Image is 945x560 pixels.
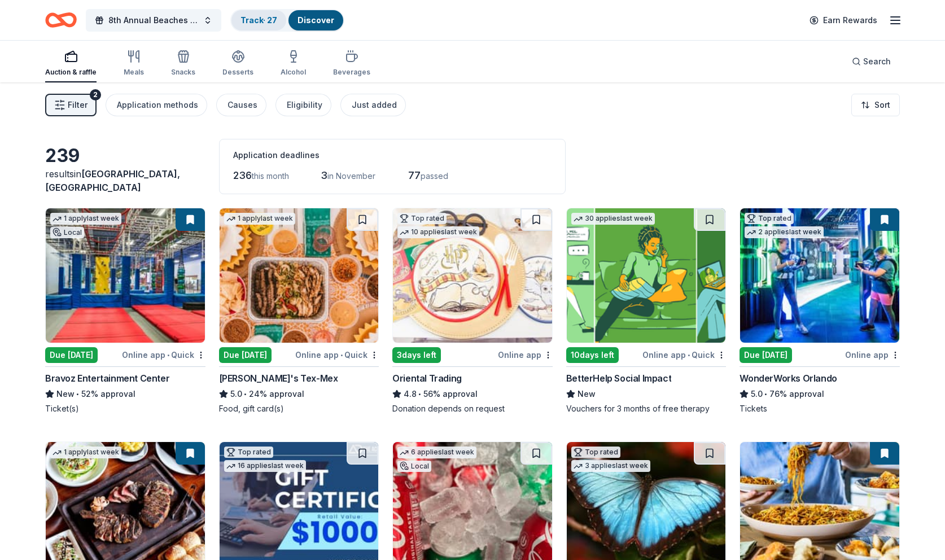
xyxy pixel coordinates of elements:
[392,371,462,385] div: Oriental Trading
[297,15,334,25] a: Discover
[68,98,88,112] span: Filter
[740,403,900,414] div: Tickets
[566,403,727,414] div: Vouchers for 3 months of free therapy
[220,208,379,343] img: Image for Chuy's Tex-Mex
[571,460,650,472] div: 3 applies last week
[122,348,205,362] div: Online app Quick
[397,226,479,238] div: 10 applies last week
[393,208,552,343] img: Image for Oriental Trading
[222,68,253,77] div: Desserts
[117,98,198,112] div: Application methods
[124,68,144,77] div: Meals
[50,213,121,225] div: 1 apply last week
[745,226,824,238] div: 2 applies last week
[45,208,205,414] a: Image for Bravoz Entertainment Center1 applylast weekLocalDue [DATE]Online app•QuickBravoz Entert...
[740,371,837,385] div: WonderWorks Orlando
[275,94,331,116] button: Eligibility
[571,213,655,225] div: 30 applies last week
[45,371,169,385] div: Bravoz Entertainment Center
[45,45,97,82] button: Auction & raffle
[397,461,431,472] div: Local
[843,50,900,73] button: Search
[740,347,792,363] div: Due [DATE]
[219,371,338,385] div: [PERSON_NAME]'s Tex-Mex
[397,447,476,458] div: 6 applies last week
[46,208,205,343] img: Image for Bravoz Entertainment Center
[45,387,205,401] div: 52% approval
[404,387,417,401] span: 4.8
[124,45,144,82] button: Meals
[50,227,84,238] div: Local
[566,347,619,363] div: 10 days left
[340,351,343,360] span: •
[577,387,596,401] span: New
[45,168,180,193] span: in
[352,98,397,112] div: Just added
[216,94,266,116] button: Causes
[45,68,97,77] div: Auction & raffle
[219,347,272,363] div: Due [DATE]
[45,168,180,193] span: [GEOGRAPHIC_DATA], [GEOGRAPHIC_DATA]
[745,213,794,224] div: Top rated
[392,347,441,363] div: 3 days left
[106,94,207,116] button: Application methods
[219,208,379,414] a: Image for Chuy's Tex-Mex1 applylast weekDue [DATE]Online app•Quick[PERSON_NAME]'s Tex-Mex5.0•24% ...
[392,403,553,414] div: Donation depends on request
[224,213,295,225] div: 1 apply last week
[224,447,273,458] div: Top rated
[408,169,421,181] span: 77
[498,348,553,362] div: Online app
[321,169,327,181] span: 3
[219,387,379,401] div: 24% approval
[765,390,768,399] span: •
[222,45,253,82] button: Desserts
[287,98,322,112] div: Eligibility
[421,171,448,181] span: passed
[240,15,277,25] a: Track· 27
[224,460,306,472] div: 16 applies last week
[751,387,763,401] span: 5.0
[281,45,306,82] button: Alcohol
[740,208,900,414] a: Image for WonderWorks OrlandoTop rated2 applieslast weekDue [DATE]Online appWonderWorks Orlando5....
[397,213,447,224] div: Top rated
[233,169,252,181] span: 236
[252,171,289,181] span: this month
[740,208,899,343] img: Image for WonderWorks Orlando
[45,347,98,363] div: Due [DATE]
[56,387,75,401] span: New
[392,387,553,401] div: 56% approval
[76,390,79,399] span: •
[108,14,199,27] span: 8th Annual Beaches Tour of Homes
[167,351,169,360] span: •
[333,45,370,82] button: Beverages
[295,348,379,362] div: Online app Quick
[845,348,900,362] div: Online app
[45,403,205,414] div: Ticket(s)
[567,208,726,343] img: Image for BetterHelp Social Impact
[851,94,900,116] button: Sort
[228,98,257,112] div: Causes
[86,9,221,32] button: 8th Annual Beaches Tour of Homes
[571,447,620,458] div: Top rated
[45,167,205,194] div: results
[688,351,690,360] span: •
[230,9,344,32] button: Track· 27Discover
[281,68,306,77] div: Alcohol
[566,208,727,414] a: Image for BetterHelp Social Impact30 applieslast week10days leftOnline app•QuickBetterHelp Social...
[219,403,379,414] div: Food, gift card(s)
[740,387,900,401] div: 76% approval
[566,371,671,385] div: BetterHelp Social Impact
[333,68,370,77] div: Beverages
[642,348,726,362] div: Online app Quick
[90,89,101,100] div: 2
[171,68,195,77] div: Snacks
[50,447,121,458] div: 1 apply last week
[419,390,422,399] span: •
[327,171,375,181] span: in November
[244,390,247,399] span: •
[230,387,242,401] span: 5.0
[863,55,891,68] span: Search
[45,145,205,167] div: 239
[171,45,195,82] button: Snacks
[340,94,406,116] button: Just added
